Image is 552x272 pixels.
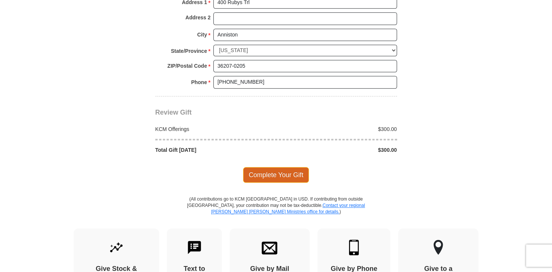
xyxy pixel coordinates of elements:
strong: Phone [191,77,207,87]
p: (All contributions go to KCM [GEOGRAPHIC_DATA] in USD. If contributing from outside [GEOGRAPHIC_D... [187,196,365,228]
div: $300.00 [276,146,401,154]
strong: City [197,29,207,40]
strong: Address 2 [185,12,211,23]
img: give-by-stock.svg [109,240,124,255]
strong: State/Province [171,46,207,56]
img: mobile.svg [346,240,362,255]
div: KCM Offerings [151,125,276,133]
img: envelope.svg [262,240,277,255]
strong: ZIP/Postal Code [167,61,207,71]
img: text-to-give.svg [187,240,202,255]
div: $300.00 [276,125,401,133]
span: Review Gift [155,109,192,116]
img: other-region [433,240,443,255]
div: Total Gift [DATE] [151,146,276,154]
span: Complete Your Gift [243,167,309,183]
